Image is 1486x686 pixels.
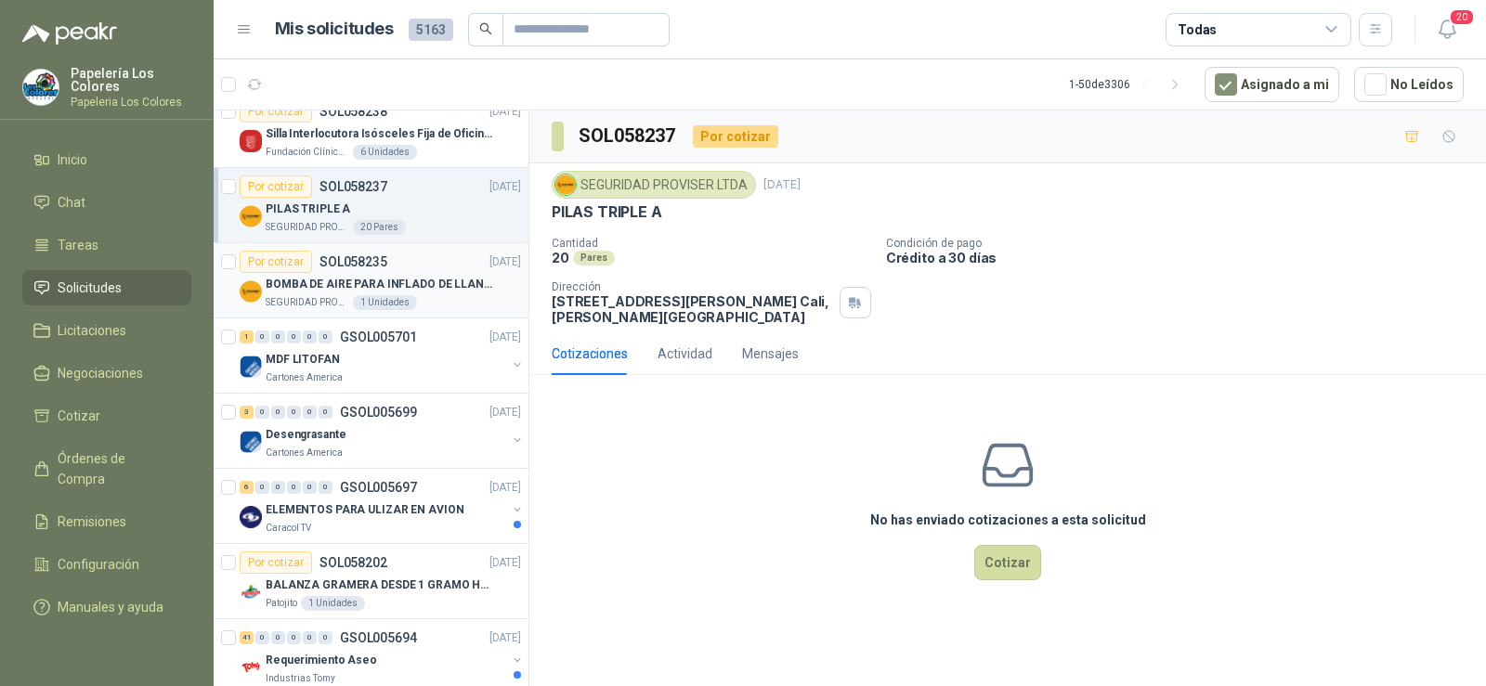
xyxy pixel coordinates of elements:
[319,481,332,494] div: 0
[240,356,262,378] img: Company Logo
[22,313,191,348] a: Licitaciones
[58,320,126,341] span: Licitaciones
[58,554,139,575] span: Configuración
[255,481,269,494] div: 0
[301,596,365,611] div: 1 Unidades
[240,656,262,679] img: Company Logo
[1205,67,1339,102] button: Asignado a mi
[266,276,497,293] p: BOMBA DE AIRE PARA INFLADO DE LLANTAS DE BICICLETA
[658,343,712,364] div: Actividad
[552,343,628,364] div: Cotizaciones
[742,343,799,364] div: Mensajes
[58,278,122,298] span: Solicitudes
[870,510,1146,530] h3: No has enviado cotizaciones a esta solicitud
[974,545,1041,580] button: Cotizar
[240,551,312,574] div: Por cotizar
[287,481,301,494] div: 0
[319,406,332,419] div: 0
[58,363,143,383] span: Negociaciones
[240,330,254,343] div: 1
[340,330,417,343] p: GSOL005701
[23,70,59,105] img: Company Logo
[763,176,801,194] p: [DATE]
[552,293,832,325] p: [STREET_ADDRESS][PERSON_NAME] Cali , [PERSON_NAME][GEOGRAPHIC_DATA]
[886,237,1479,250] p: Condición de pago
[240,476,525,536] a: 6 0 0 0 0 0 GSOL005697[DATE] Company LogoELEMENTOS PARA ULIZAR EN AVIONCaracol TV
[22,142,191,177] a: Inicio
[319,556,387,569] p: SOL058202
[1069,70,1190,99] div: 1 - 50 de 3306
[240,130,262,152] img: Company Logo
[319,631,332,644] div: 0
[22,185,191,220] a: Chat
[58,149,87,170] span: Inicio
[71,97,191,108] p: Papeleria Los Colores
[22,441,191,497] a: Órdenes de Compra
[266,671,335,686] p: Industrias Tomy
[240,631,254,644] div: 41
[340,406,417,419] p: GSOL005699
[552,237,871,250] p: Cantidad
[266,576,497,594] p: BALANZA GRAMERA DESDE 1 GRAMO HASTA 5 GRAMOS
[573,251,615,265] div: Pares
[303,406,317,419] div: 0
[240,280,262,303] img: Company Logo
[58,235,98,255] span: Tareas
[266,351,340,369] p: MDF LITOFAN
[240,205,262,227] img: Company Logo
[303,330,317,343] div: 0
[214,93,528,168] a: Por cotizarSOL058238[DATE] Company LogoSilla Interlocutora Isósceles Fija de Oficina Tela Negra J...
[240,100,312,123] div: Por cotizar
[271,631,285,644] div: 0
[353,145,417,160] div: 6 Unidades
[266,596,297,611] p: Patojito
[266,220,349,235] p: SEGURIDAD PROVISER LTDA
[240,175,312,198] div: Por cotizar
[479,22,492,35] span: search
[319,105,387,118] p: SOL058238
[489,178,521,196] p: [DATE]
[340,631,417,644] p: GSOL005694
[266,145,349,160] p: Fundación Clínica Shaio
[266,426,345,444] p: Desengrasante
[353,295,417,310] div: 1 Unidades
[555,175,576,195] img: Company Logo
[287,330,301,343] div: 0
[552,250,569,265] p: 20
[287,631,301,644] div: 0
[240,401,525,460] a: 3 0 0 0 0 0 GSOL005699[DATE] Company LogoDesengrasanteCartones America
[409,19,453,41] span: 5163
[266,446,343,460] p: Cartones America
[489,103,521,121] p: [DATE]
[489,329,521,346] p: [DATE]
[489,479,521,497] p: [DATE]
[1430,13,1464,46] button: 20
[58,192,85,213] span: Chat
[340,481,417,494] p: GSOL005697
[275,16,394,43] h1: Mis solicitudes
[579,122,678,150] h3: SOL058237
[271,406,285,419] div: 0
[489,554,521,572] p: [DATE]
[489,404,521,421] p: [DATE]
[319,255,387,268] p: SOL058235
[1449,8,1475,26] span: 20
[22,504,191,539] a: Remisiones
[58,597,163,617] span: Manuales y ayuda
[886,250,1479,265] p: Crédito a 30 días
[240,481,254,494] div: 6
[255,631,269,644] div: 0
[1178,19,1217,40] div: Todas
[58,448,174,489] span: Órdenes de Compra
[271,481,285,494] div: 0
[1354,67,1464,102] button: No Leídos
[287,406,301,419] div: 0
[271,330,285,343] div: 0
[266,652,377,669] p: Requerimiento Aseo
[552,280,832,293] p: Dirección
[58,511,126,532] span: Remisiones
[266,125,497,143] p: Silla Interlocutora Isósceles Fija de Oficina Tela Negra Just Home Collection
[240,506,262,528] img: Company Logo
[255,406,269,419] div: 0
[240,431,262,453] img: Company Logo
